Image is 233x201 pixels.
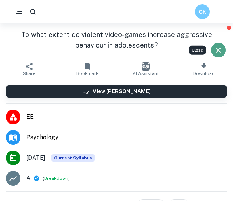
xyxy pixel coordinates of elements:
[195,4,210,19] button: СК
[198,8,207,16] h6: СК
[193,71,215,76] span: Download
[116,59,175,79] button: AI Assistant
[211,43,226,57] button: Close
[6,29,227,50] h1: To what extent do violent video-games increase aggressive behaviour in adolescents?
[43,175,70,182] span: ( )
[133,71,159,76] span: AI Assistant
[189,46,206,55] div: Close
[26,133,227,142] span: Psychology
[26,113,227,121] span: EE
[226,25,232,30] button: Report issue
[23,71,35,76] span: Share
[142,62,150,71] img: AI Assistant
[26,174,30,183] p: A
[93,87,151,95] h6: View [PERSON_NAME]
[51,154,95,162] span: Current Syllabus
[58,59,117,79] button: Bookmark
[44,175,68,182] button: Breakdown
[76,71,99,76] span: Bookmark
[51,154,95,162] div: This exemplar is based on the current syllabus. Feel free to refer to it for inspiration/ideas wh...
[6,85,227,98] button: View [PERSON_NAME]
[26,153,45,162] span: [DATE]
